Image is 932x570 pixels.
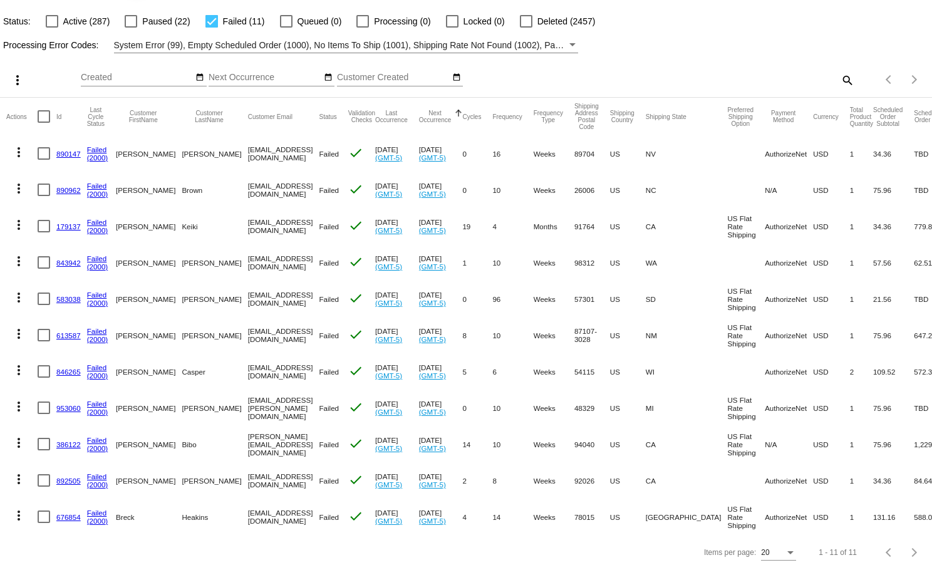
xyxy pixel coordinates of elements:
[419,371,446,380] a: (GMT-5)
[419,390,463,426] mat-cell: [DATE]
[492,244,533,281] mat-cell: 10
[902,67,927,92] button: Next page
[56,368,81,376] a: 846265
[375,172,419,208] mat-cell: [DATE]
[87,436,107,444] a: Failed
[56,186,81,194] a: 890962
[574,462,610,499] mat-cell: 92026
[462,499,492,535] mat-cell: 4
[182,244,247,281] mat-cell: [PERSON_NAME]
[534,110,563,123] button: Change sorting for FrequencyType
[646,172,728,208] mat-cell: NC
[419,426,463,462] mat-cell: [DATE]
[813,390,850,426] mat-cell: USD
[646,390,728,426] mat-cell: MI
[375,190,402,198] a: (GMT-5)
[419,499,463,535] mat-cell: [DATE]
[492,317,533,353] mat-cell: 10
[873,208,914,244] mat-cell: 34.36
[375,317,419,353] mat-cell: [DATE]
[850,172,873,208] mat-cell: 1
[319,368,339,376] span: Failed
[248,390,319,426] mat-cell: [EMAIL_ADDRESS][PERSON_NAME][DOMAIN_NAME]
[87,408,108,416] a: (2000)
[610,317,646,353] mat-cell: US
[765,499,813,535] mat-cell: AuthorizeNet
[462,317,492,353] mat-cell: 8
[116,317,182,353] mat-cell: [PERSON_NAME]
[182,353,247,390] mat-cell: Casper
[765,135,813,172] mat-cell: AuthorizeNet
[610,208,646,244] mat-cell: US
[87,509,107,517] a: Failed
[87,472,107,480] a: Failed
[492,499,533,535] mat-cell: 14
[87,262,108,271] a: (2000)
[56,295,81,303] a: 583038
[182,462,247,499] mat-cell: [PERSON_NAME]
[765,317,813,353] mat-cell: AuthorizeNet
[646,462,728,499] mat-cell: CA
[813,317,850,353] mat-cell: USD
[873,244,914,281] mat-cell: 57.56
[574,499,610,535] mat-cell: 78015
[419,226,446,234] a: (GMT-5)
[462,244,492,281] mat-cell: 1
[574,208,610,244] mat-cell: 91764
[850,98,873,135] mat-header-cell: Total Product Quantity
[727,317,765,353] mat-cell: US Flat Rate Shipping
[375,499,419,535] mat-cell: [DATE]
[375,335,402,343] a: (GMT-5)
[873,172,914,208] mat-cell: 75.96
[56,113,61,120] button: Change sorting for Id
[813,426,850,462] mat-cell: USD
[11,508,26,523] mat-icon: more_vert
[348,436,363,451] mat-icon: check
[462,353,492,390] mat-cell: 5
[646,208,728,244] mat-cell: CA
[646,135,728,172] mat-cell: NV
[6,98,38,135] mat-header-cell: Actions
[56,404,81,412] a: 953060
[873,462,914,499] mat-cell: 34.36
[850,353,873,390] mat-cell: 2
[419,110,452,123] button: Change sorting for NextOccurrenceUtc
[873,317,914,353] mat-cell: 75.96
[56,222,81,231] a: 179137
[765,110,802,123] button: Change sorting for PaymentMethod.Type
[348,400,363,415] mat-icon: check
[319,150,339,158] span: Failed
[492,113,522,120] button: Change sorting for Frequency
[3,40,99,50] span: Processing Error Codes:
[462,172,492,208] mat-cell: 0
[765,208,813,244] mat-cell: AuthorizeNet
[534,499,574,535] mat-cell: Weeks
[182,208,247,244] mat-cell: Keiki
[375,480,402,489] a: (GMT-5)
[209,73,321,83] input: Next Occurrence
[248,317,319,353] mat-cell: [EMAIL_ADDRESS][DOMAIN_NAME]
[56,150,81,158] a: 890147
[534,208,574,244] mat-cell: Months
[319,113,336,120] button: Change sorting for Status
[610,172,646,208] mat-cell: US
[375,444,402,452] a: (GMT-5)
[348,363,363,378] mat-icon: check
[727,208,765,244] mat-cell: US Flat Rate Shipping
[765,390,813,426] mat-cell: AuthorizeNet
[813,113,839,120] button: Change sorting for CurrencyIso
[873,353,914,390] mat-cell: 109.52
[248,353,319,390] mat-cell: [EMAIL_ADDRESS][DOMAIN_NAME]
[534,172,574,208] mat-cell: Weeks
[419,462,463,499] mat-cell: [DATE]
[813,244,850,281] mat-cell: USD
[375,110,408,123] button: Change sorting for LastOccurrenceUtc
[375,135,419,172] mat-cell: [DATE]
[873,135,914,172] mat-cell: 34.36
[87,145,107,153] a: Failed
[375,299,402,307] a: (GMT-5)
[11,326,26,341] mat-icon: more_vert
[11,363,26,378] mat-icon: more_vert
[492,353,533,390] mat-cell: 6
[87,299,108,307] a: (2000)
